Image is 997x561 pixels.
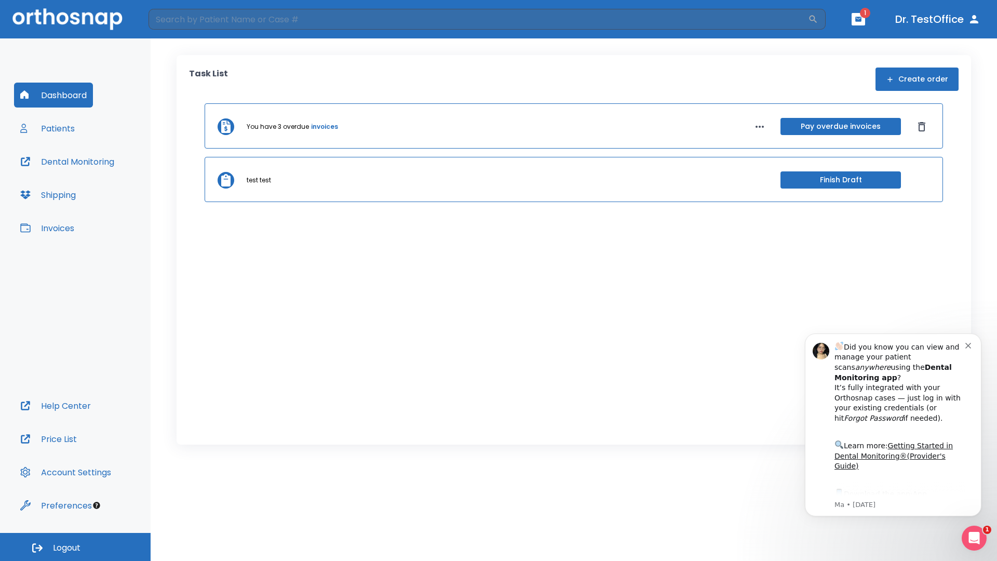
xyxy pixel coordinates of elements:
[891,10,985,29] button: Dr. TestOffice
[12,8,123,30] img: Orthosnap
[45,169,176,222] div: Download the app: | ​ Let us know if you need help getting started!
[14,460,117,485] button: Account Settings
[780,171,901,189] button: Finish Draft
[176,22,184,31] button: Dismiss notification
[311,122,338,131] a: invoices
[789,318,997,533] iframe: Intercom notifications message
[45,182,176,192] p: Message from Ma, sent 1w ago
[247,176,271,185] p: test test
[14,149,120,174] button: Dental Monitoring
[247,122,309,131] p: You have 3 overdue
[875,68,959,91] button: Create order
[14,116,81,141] button: Patients
[14,216,80,241] button: Invoices
[14,393,97,418] button: Help Center
[860,8,870,18] span: 1
[14,83,93,108] button: Dashboard
[53,542,80,554] span: Logout
[780,118,901,135] button: Pay overdue invoices
[962,526,987,551] iframe: Intercom live chat
[913,118,930,135] button: Dismiss
[14,426,83,451] button: Price List
[45,172,138,191] a: App Store
[14,182,82,207] button: Shipping
[92,501,101,510] div: Tooltip anchor
[149,9,808,30] input: Search by Patient Name or Case #
[189,68,228,91] p: Task List
[14,493,98,518] button: Preferences
[983,526,991,534] span: 1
